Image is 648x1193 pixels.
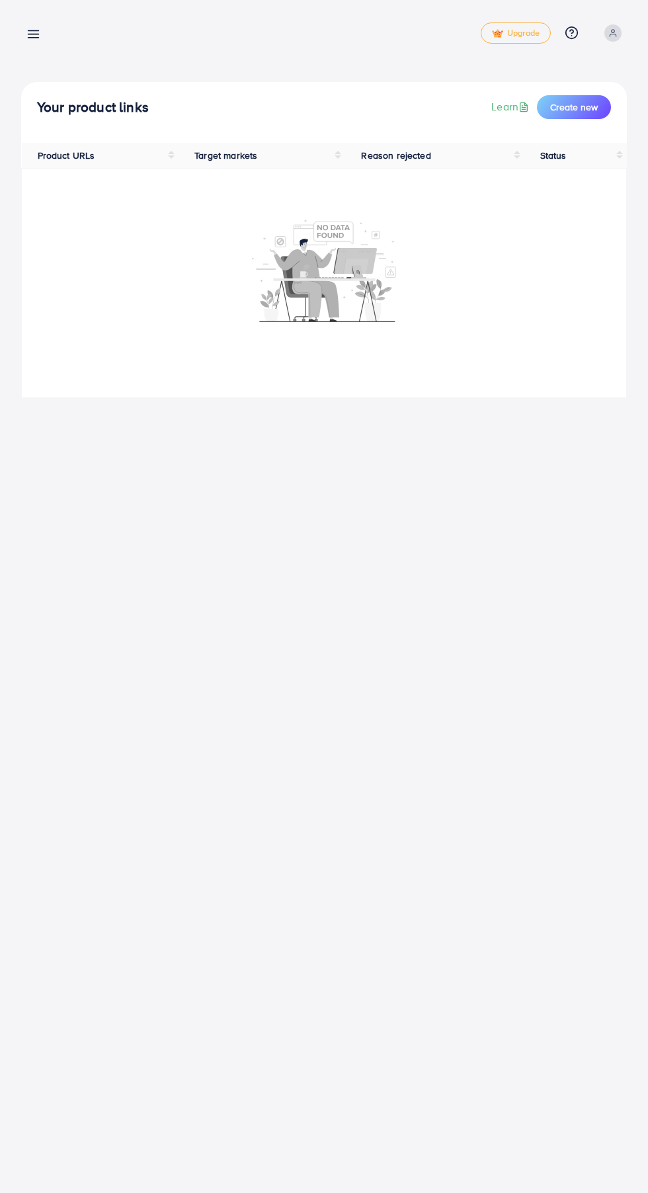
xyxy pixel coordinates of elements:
[537,95,611,119] button: Create new
[481,22,551,44] a: tickUpgrade
[361,149,430,162] span: Reason rejected
[492,28,540,38] span: Upgrade
[540,149,567,162] span: Status
[252,218,396,322] img: No account
[37,99,149,116] h4: Your product links
[194,149,257,162] span: Target markets
[550,101,598,114] span: Create new
[491,99,532,114] a: Learn
[492,29,503,38] img: tick
[38,149,95,162] span: Product URLs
